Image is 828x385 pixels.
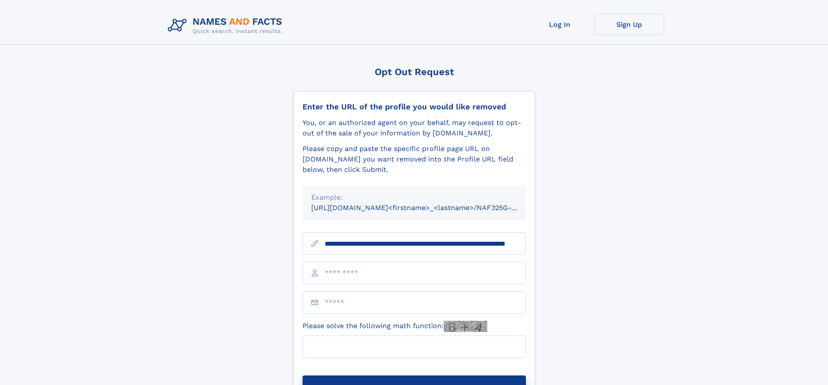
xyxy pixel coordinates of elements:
[293,66,535,77] div: Opt Out Request
[311,204,542,212] small: [URL][DOMAIN_NAME]<firstname>_<lastname>/NAF325G-xxxxxxxx
[164,14,289,37] img: Logo Names and Facts
[303,144,526,175] div: Please copy and paste the specific profile page URL on [DOMAIN_NAME] you want removed into the Pr...
[303,102,526,112] div: Enter the URL of the profile you would like removed
[595,14,664,35] a: Sign Up
[311,192,517,203] div: Example:
[303,118,526,138] div: You, or an authorized agent on your behalf, may request to opt-out of the sale of your informatio...
[303,321,487,332] label: Please solve the following math function:
[525,14,595,35] a: Log In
